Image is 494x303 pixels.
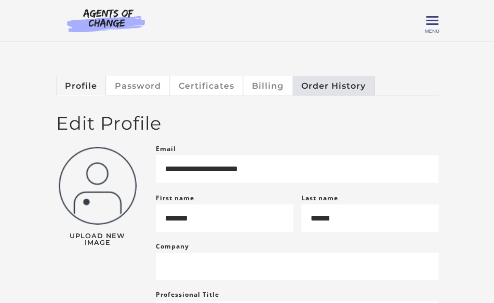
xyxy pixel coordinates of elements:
a: Billing [244,76,292,95]
a: Certificates [170,76,243,95]
label: Professional Title [156,288,219,301]
img: Agents of Change Logo [56,8,156,32]
h2: Edit Profile [56,113,438,134]
a: Password [106,76,170,95]
label: Company [156,240,189,253]
label: Last name [301,194,338,202]
label: Email [156,143,176,155]
button: Toggle menu Menu [426,15,438,27]
a: Profile [56,76,106,96]
a: Order History [293,76,375,95]
label: First name [156,194,194,202]
span: Menu [424,28,439,34]
span: Toggle menu [426,20,438,21]
span: Upload New Image [56,233,139,246]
